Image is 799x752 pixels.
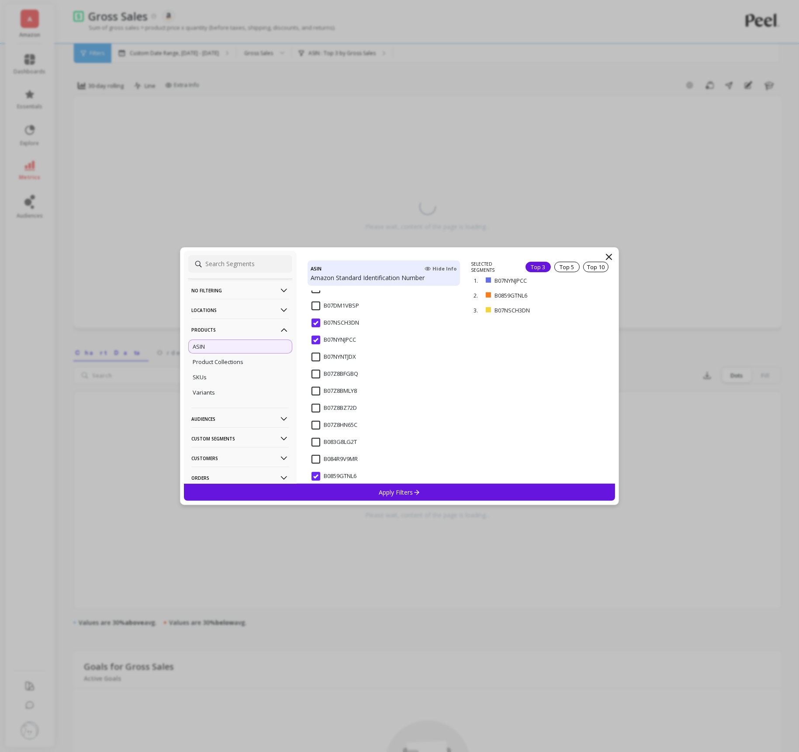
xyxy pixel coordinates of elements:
[311,284,358,293] span: B07B9DRD9N
[311,387,357,395] span: B07Z8BMLY8
[193,388,215,396] p: Variants
[193,373,207,381] p: SKUs
[311,404,357,412] span: B07Z8BZ72D
[311,421,357,430] span: B07Z8HN65C
[311,438,357,447] span: B083G8LG2T
[192,299,289,321] p: Locations
[192,467,289,489] p: Orders
[495,306,570,314] p: B07NSCH3DN
[193,358,244,366] p: Product Collections
[425,265,457,272] span: Hide Info
[311,336,356,344] span: B07NYNJPCC
[311,319,359,327] span: B07NSCH3DN
[192,408,289,430] p: Audiences
[379,488,420,496] p: Apply Filters
[193,343,205,350] p: ASIN
[474,291,482,299] p: 2.
[583,262,609,272] div: Top 10
[495,291,568,299] p: B0859GTNL6
[471,261,515,273] p: SELECTED SEGMENTS
[526,262,551,272] div: Top 3
[311,264,322,274] h4: ASIN
[311,370,358,378] span: B07Z8BFGBQ
[192,279,289,301] p: No filtering
[192,319,289,341] p: Products
[188,255,292,273] input: Search Segments
[311,353,356,361] span: B07NYNTJDX
[474,277,482,284] p: 1.
[495,277,568,284] p: B07NYNJPCC
[311,472,356,481] span: B0859GTNL6
[474,306,482,314] p: 3.
[554,262,580,272] div: Top 5
[192,447,289,469] p: Customers
[311,301,359,310] span: B07DM1VBSP
[192,427,289,450] p: Custom Segments
[311,455,358,464] span: B084R9V9MR
[311,274,457,282] p: Amazon Standard Identification Number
